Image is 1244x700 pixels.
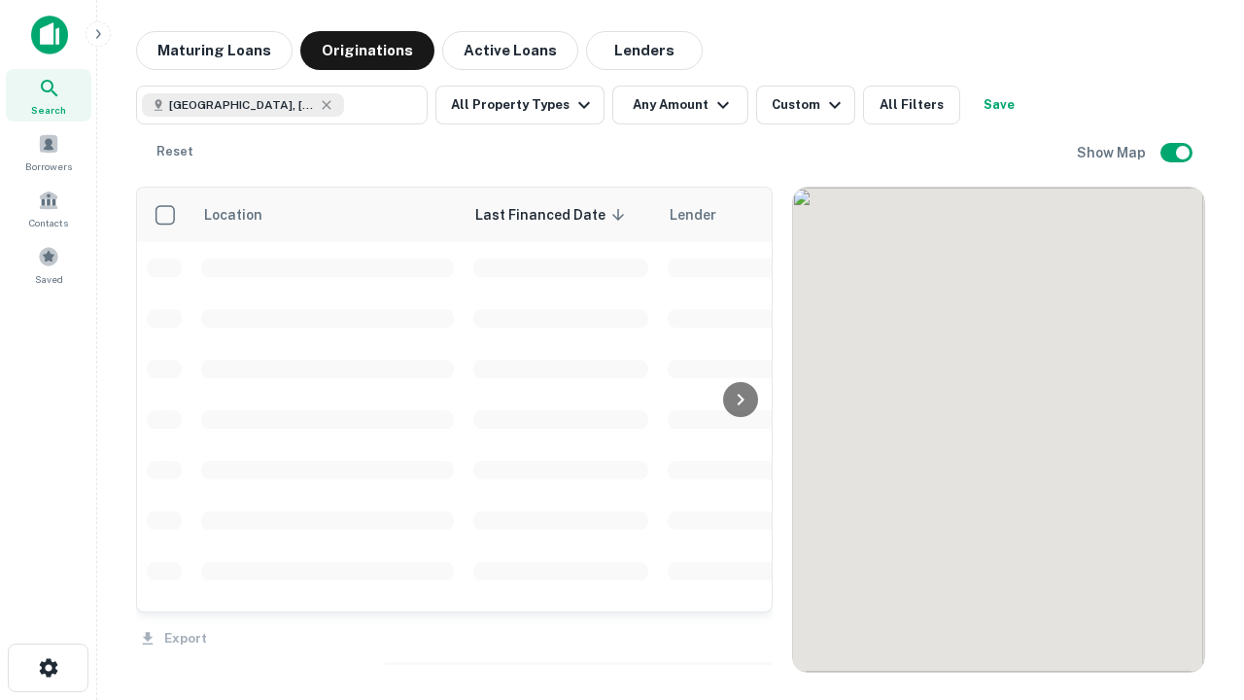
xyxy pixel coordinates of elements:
div: Custom [772,93,847,117]
span: Borrowers [25,158,72,174]
iframe: Chat Widget [1147,544,1244,638]
a: Saved [6,238,91,291]
button: Maturing Loans [136,31,293,70]
h6: Show Map [1077,142,1149,163]
span: Contacts [29,215,68,230]
a: Contacts [6,182,91,234]
th: Location [191,188,464,242]
button: Active Loans [442,31,578,70]
a: Search [6,69,91,122]
span: Last Financed Date [475,203,631,227]
button: All Filters [863,86,960,124]
span: Location [203,203,288,227]
span: Saved [35,271,63,287]
span: Lender [670,203,716,227]
button: Reset [144,132,206,171]
button: Custom [756,86,855,124]
span: [GEOGRAPHIC_DATA], [GEOGRAPHIC_DATA] [169,96,315,114]
a: Borrowers [6,125,91,178]
button: All Property Types [435,86,605,124]
div: 0 0 [793,188,1204,672]
span: Search [31,102,66,118]
th: Last Financed Date [464,188,658,242]
button: Any Amount [612,86,748,124]
th: Lender [658,188,969,242]
button: Originations [300,31,434,70]
button: Save your search to get updates of matches that match your search criteria. [968,86,1030,124]
img: capitalize-icon.png [31,16,68,54]
button: Lenders [586,31,703,70]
